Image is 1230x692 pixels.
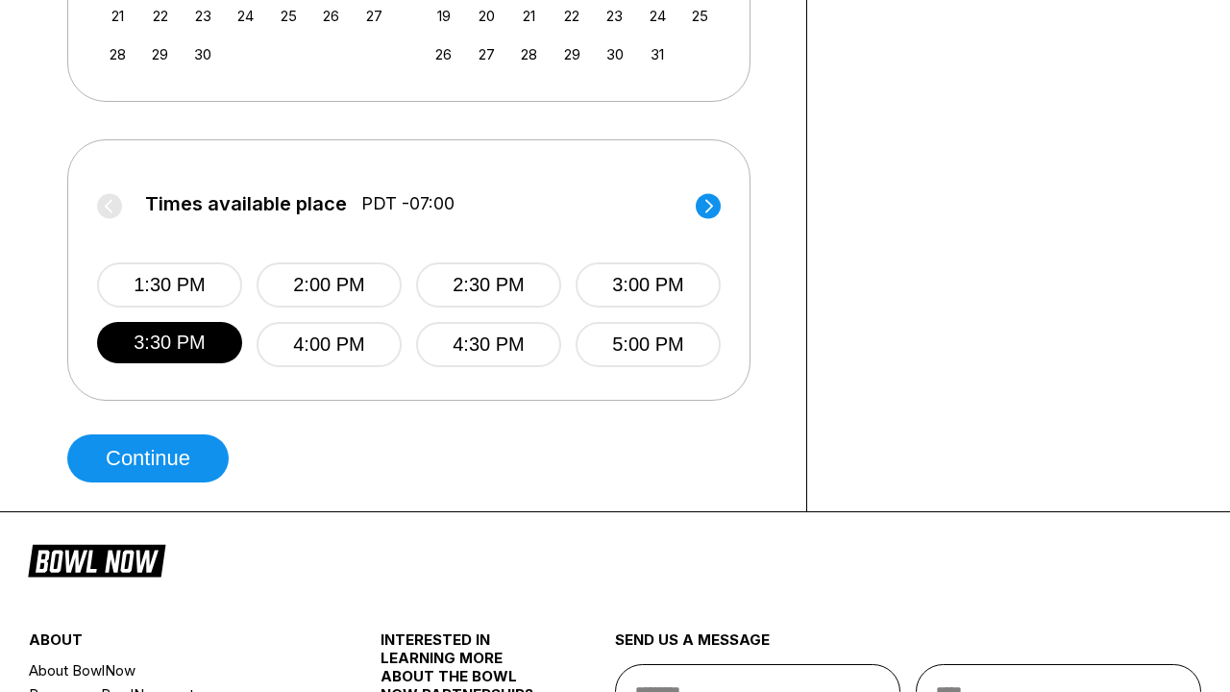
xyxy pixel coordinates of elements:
button: 3:00 PM [576,262,721,308]
div: Choose Monday, October 27th, 2025 [474,41,500,67]
div: send us a message [615,630,1201,664]
div: Choose Friday, October 31st, 2025 [645,41,671,67]
div: Choose Thursday, September 25th, 2025 [276,3,302,29]
div: Choose Thursday, October 23rd, 2025 [602,3,627,29]
div: Choose Monday, September 22nd, 2025 [147,3,173,29]
div: Choose Tuesday, September 30th, 2025 [190,41,216,67]
div: Choose Friday, September 26th, 2025 [318,3,344,29]
div: Choose Tuesday, October 28th, 2025 [516,41,542,67]
div: Choose Monday, September 29th, 2025 [147,41,173,67]
button: 4:00 PM [257,322,402,367]
div: Choose Tuesday, September 23rd, 2025 [190,3,216,29]
span: PDT -07:00 [361,193,455,214]
span: Times available place [145,193,347,214]
div: Choose Thursday, October 30th, 2025 [602,41,627,67]
button: 3:30 PM [97,322,242,363]
div: Choose Wednesday, October 22nd, 2025 [559,3,585,29]
div: Choose Monday, October 20th, 2025 [474,3,500,29]
button: 2:30 PM [416,262,561,308]
div: Choose Saturday, September 27th, 2025 [361,3,387,29]
div: about [29,630,322,658]
button: 1:30 PM [97,262,242,308]
div: Choose Sunday, October 19th, 2025 [430,3,456,29]
div: Choose Friday, October 24th, 2025 [645,3,671,29]
div: Choose Sunday, September 28th, 2025 [105,41,131,67]
button: 5:00 PM [576,322,721,367]
div: Choose Wednesday, October 29th, 2025 [559,41,585,67]
button: 4:30 PM [416,322,561,367]
div: Choose Tuesday, October 21st, 2025 [516,3,542,29]
div: Choose Sunday, September 21st, 2025 [105,3,131,29]
div: Choose Wednesday, September 24th, 2025 [233,3,258,29]
a: About BowlNow [29,658,322,682]
button: Continue [67,434,229,482]
button: 2:00 PM [257,262,402,308]
div: Choose Saturday, October 25th, 2025 [687,3,713,29]
div: Choose Sunday, October 26th, 2025 [430,41,456,67]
